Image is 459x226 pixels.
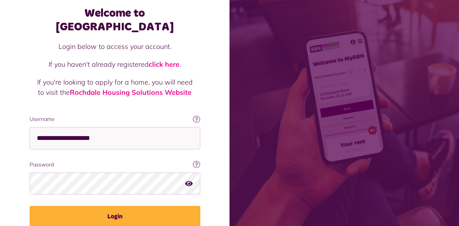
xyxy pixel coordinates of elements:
[30,161,200,169] label: Password
[70,88,192,97] a: Rochdale Housing Solutions Website
[37,77,193,97] p: If you're looking to apply for a home, you will need to visit the
[30,115,200,123] label: Username
[37,41,193,52] p: Login below to access your account.
[37,59,193,69] p: If you haven't already registered .
[149,60,179,69] a: click here
[30,6,200,34] h1: Welcome to [GEOGRAPHIC_DATA]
